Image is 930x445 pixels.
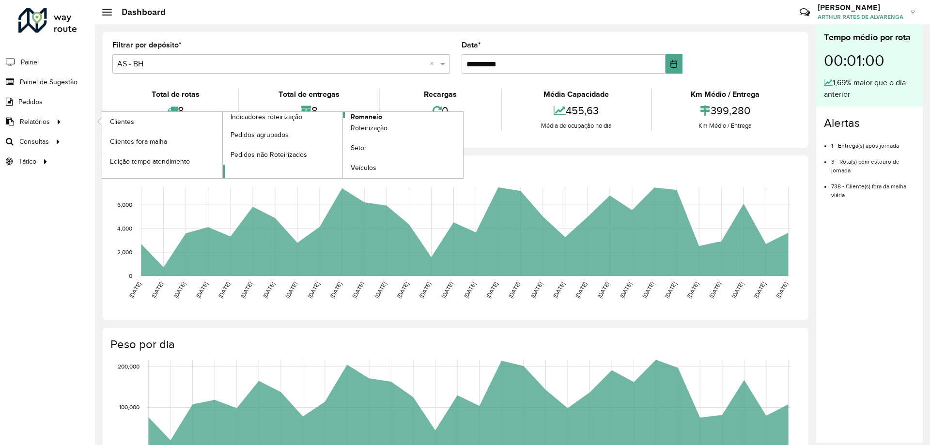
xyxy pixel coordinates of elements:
[351,123,387,133] span: Roteirização
[351,112,382,122] span: Romaneio
[351,163,376,173] span: Veículos
[831,175,915,199] li: 738 - Cliente(s) fora da malha viária
[110,156,190,167] span: Edição tempo atendimento
[231,130,289,140] span: Pedidos agrupados
[262,281,276,299] text: [DATE]
[831,150,915,175] li: 3 - Rota(s) com estouro de jornada
[654,100,796,121] div: 399,280
[824,116,915,130] h4: Alertas
[596,281,610,299] text: [DATE]
[20,77,77,87] span: Painel de Sugestão
[21,57,39,67] span: Painel
[504,100,648,121] div: 455,63
[504,89,648,100] div: Média Capacidade
[529,281,543,299] text: [DATE]
[373,281,387,299] text: [DATE]
[343,138,463,158] a: Setor
[110,117,134,127] span: Clientes
[18,97,43,107] span: Pedidos
[115,100,236,121] div: 8
[102,152,222,171] a: Edição tempo atendimento
[507,281,521,299] text: [DATE]
[343,158,463,178] a: Veículos
[430,58,438,70] span: Clear all
[351,143,367,153] span: Setor
[818,3,903,12] h3: [PERSON_NAME]
[463,281,477,299] text: [DATE]
[654,89,796,100] div: Km Médio / Entrega
[117,225,132,231] text: 4,000
[794,2,815,23] a: Contato Rápido
[552,281,566,299] text: [DATE]
[654,121,796,131] div: Km Médio / Entrega
[753,281,767,299] text: [DATE]
[462,39,481,51] label: Data
[824,31,915,44] div: Tempo médio por rota
[351,281,365,299] text: [DATE]
[217,281,231,299] text: [DATE]
[418,281,432,299] text: [DATE]
[110,338,799,352] h4: Peso por dia
[223,145,343,164] a: Pedidos não Roteirizados
[117,249,132,255] text: 2,000
[574,281,588,299] text: [DATE]
[641,281,655,299] text: [DATE]
[110,137,167,147] span: Clientes fora malha
[18,156,36,167] span: Tático
[118,363,139,369] text: 200,000
[504,121,648,131] div: Média de ocupação no dia
[818,13,903,21] span: ARTHUR RATES DE ALVARENGA
[708,281,722,299] text: [DATE]
[150,281,164,299] text: [DATE]
[231,150,307,160] span: Pedidos não Roteirizados
[112,39,182,51] label: Filtrar por depósito
[242,100,376,121] div: 8
[730,281,744,299] text: [DATE]
[686,281,700,299] text: [DATE]
[666,54,682,74] button: Choose Date
[223,125,343,144] a: Pedidos agrupados
[20,117,50,127] span: Relatórios
[102,112,222,131] a: Clientes
[119,404,139,411] text: 100,000
[824,44,915,77] div: 00:01:00
[102,132,222,151] a: Clientes fora malha
[129,273,132,279] text: 0
[396,281,410,299] text: [DATE]
[664,281,678,299] text: [DATE]
[831,134,915,150] li: 1 - Entrega(s) após jornada
[195,281,209,299] text: [DATE]
[112,7,166,17] h2: Dashboard
[485,281,499,299] text: [DATE]
[440,281,454,299] text: [DATE]
[343,119,463,138] a: Roteirização
[242,89,376,100] div: Total de entregas
[231,112,302,122] span: Indicadores roteirização
[619,281,633,299] text: [DATE]
[117,201,132,208] text: 6,000
[307,281,321,299] text: [DATE]
[19,137,49,147] span: Consultas
[128,281,142,299] text: [DATE]
[382,89,498,100] div: Recargas
[329,281,343,299] text: [DATE]
[239,281,253,299] text: [DATE]
[223,112,464,178] a: Romaneio
[824,77,915,100] div: 1,69% maior que o dia anterior
[102,112,343,178] a: Indicadores roteirização
[382,100,498,121] div: 0
[284,281,298,299] text: [DATE]
[775,281,789,299] text: [DATE]
[115,89,236,100] div: Total de rotas
[172,281,186,299] text: [DATE]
